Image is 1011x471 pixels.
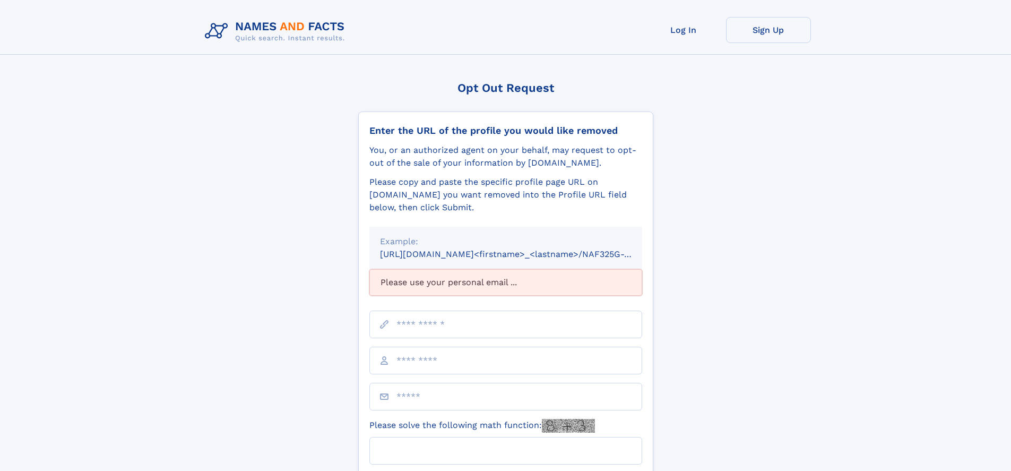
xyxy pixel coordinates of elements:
div: Please use your personal email ... [369,269,642,296]
div: Enter the URL of the profile you would like removed [369,125,642,136]
div: Example: [380,235,632,248]
div: You, or an authorized agent on your behalf, may request to opt-out of the sale of your informatio... [369,144,642,169]
a: Log In [641,17,726,43]
small: [URL][DOMAIN_NAME]<firstname>_<lastname>/NAF325G-xxxxxxxx [380,249,662,259]
div: Opt Out Request [358,81,653,95]
a: Sign Up [726,17,811,43]
div: Please copy and paste the specific profile page URL on [DOMAIN_NAME] you want removed into the Pr... [369,176,642,214]
img: Logo Names and Facts [201,17,353,46]
label: Please solve the following math function: [369,419,595,433]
